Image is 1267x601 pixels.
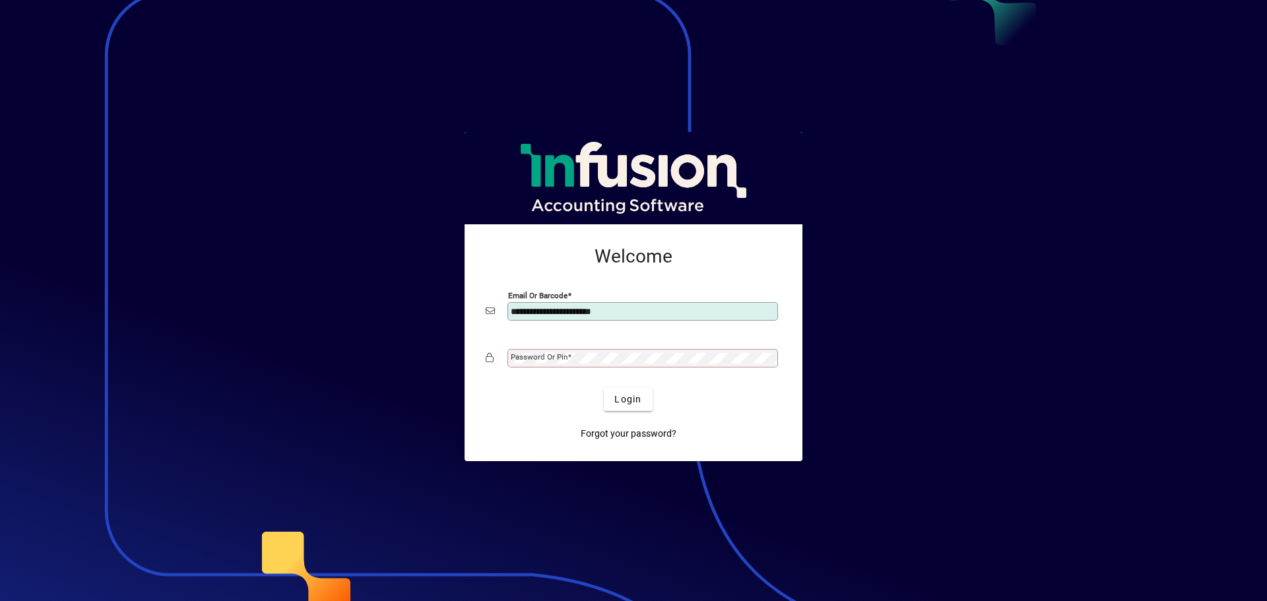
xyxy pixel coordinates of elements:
[508,291,568,300] mat-label: Email or Barcode
[511,352,568,362] mat-label: Password or Pin
[614,393,641,406] span: Login
[575,422,682,445] a: Forgot your password?
[604,387,652,411] button: Login
[486,245,781,268] h2: Welcome
[581,427,676,441] span: Forgot your password?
